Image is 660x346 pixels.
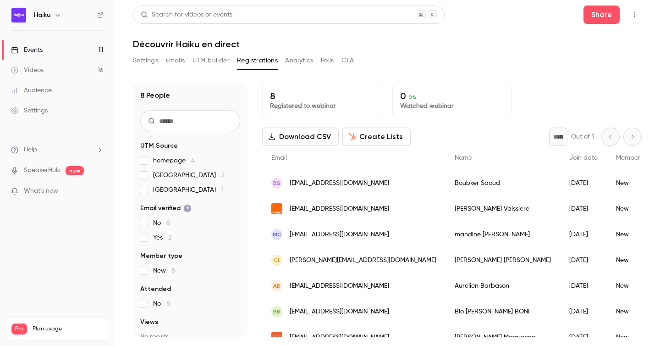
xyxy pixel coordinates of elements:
[34,11,50,20] h6: Haiku
[273,282,280,290] span: AB
[321,53,334,68] button: Polls
[271,332,282,343] img: acd.fr
[221,187,224,193] span: 1
[271,155,287,161] span: Email
[237,53,278,68] button: Registrations
[445,196,560,222] div: [PERSON_NAME] Vaissiere
[192,53,230,68] button: UTM builder
[616,155,655,161] span: Member type
[166,301,170,307] span: 8
[560,299,607,324] div: [DATE]
[221,172,225,179] span: 2
[455,155,472,161] span: Name
[153,185,224,195] span: [GEOGRAPHIC_DATA]
[445,273,560,299] div: Aurelien Barbason
[11,86,52,95] div: Audience
[273,307,280,316] span: BB
[11,66,44,75] div: Videos
[11,106,48,115] div: Settings
[290,230,389,240] span: [EMAIL_ADDRESS][DOMAIN_NAME]
[11,45,43,55] div: Events
[153,171,225,180] span: [GEOGRAPHIC_DATA]
[569,155,598,161] span: Join date
[153,233,171,242] span: Yes
[262,128,339,146] button: Download CSV
[290,281,389,291] span: [EMAIL_ADDRESS][DOMAIN_NAME]
[153,218,170,228] span: No
[140,251,182,261] span: Member type
[153,299,170,308] span: No
[560,170,607,196] div: [DATE]
[560,196,607,222] div: [DATE]
[24,145,37,155] span: Help
[133,39,642,50] h1: Découvrir Haiku en direct
[290,256,436,265] span: [PERSON_NAME][EMAIL_ADDRESS][DOMAIN_NAME]
[273,230,281,239] span: mC
[153,266,175,275] span: New
[140,90,170,101] h1: 8 People
[400,101,504,111] p: Watched webinar
[445,299,560,324] div: Bio [PERSON_NAME] BONI
[273,179,280,187] span: BS
[140,141,178,151] span: UTM Source
[290,204,389,214] span: [EMAIL_ADDRESS][DOMAIN_NAME]
[141,10,232,20] div: Search for videos or events
[66,166,84,175] span: new
[140,204,192,213] span: Email verified
[140,318,158,327] span: Views
[24,166,60,175] a: SpeakerHub
[133,53,158,68] button: Settings
[400,90,504,101] p: 0
[290,307,389,317] span: [EMAIL_ADDRESS][DOMAIN_NAME]
[191,157,195,164] span: 4
[270,90,374,101] p: 8
[274,256,280,264] span: cL
[11,145,104,155] li: help-dropdown-opener
[166,220,170,226] span: 6
[11,8,26,22] img: Haiku
[168,234,171,241] span: 2
[445,222,560,247] div: mandine [PERSON_NAME]
[93,187,104,195] iframe: Noticeable Trigger
[445,170,560,196] div: Boubker Saoud
[290,333,389,342] span: [EMAIL_ADDRESS][DOMAIN_NAME]
[571,132,594,141] p: Out of 1
[560,222,607,247] div: [DATE]
[560,247,607,273] div: [DATE]
[140,332,240,341] p: No results
[171,268,175,274] span: 8
[270,101,374,111] p: Registered to webinar
[271,203,282,214] img: orange.fr
[445,247,560,273] div: [PERSON_NAME] [PERSON_NAME]
[153,156,195,165] span: homepage
[285,53,313,68] button: Analytics
[33,325,103,333] span: Plan usage
[408,94,417,100] span: 0 %
[24,186,58,196] span: What's new
[342,128,411,146] button: Create Lists
[583,6,620,24] button: Share
[560,273,607,299] div: [DATE]
[165,53,185,68] button: Emails
[341,53,354,68] button: CTA
[290,179,389,188] span: [EMAIL_ADDRESS][DOMAIN_NAME]
[11,324,27,335] span: Pro
[140,285,171,294] span: Attended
